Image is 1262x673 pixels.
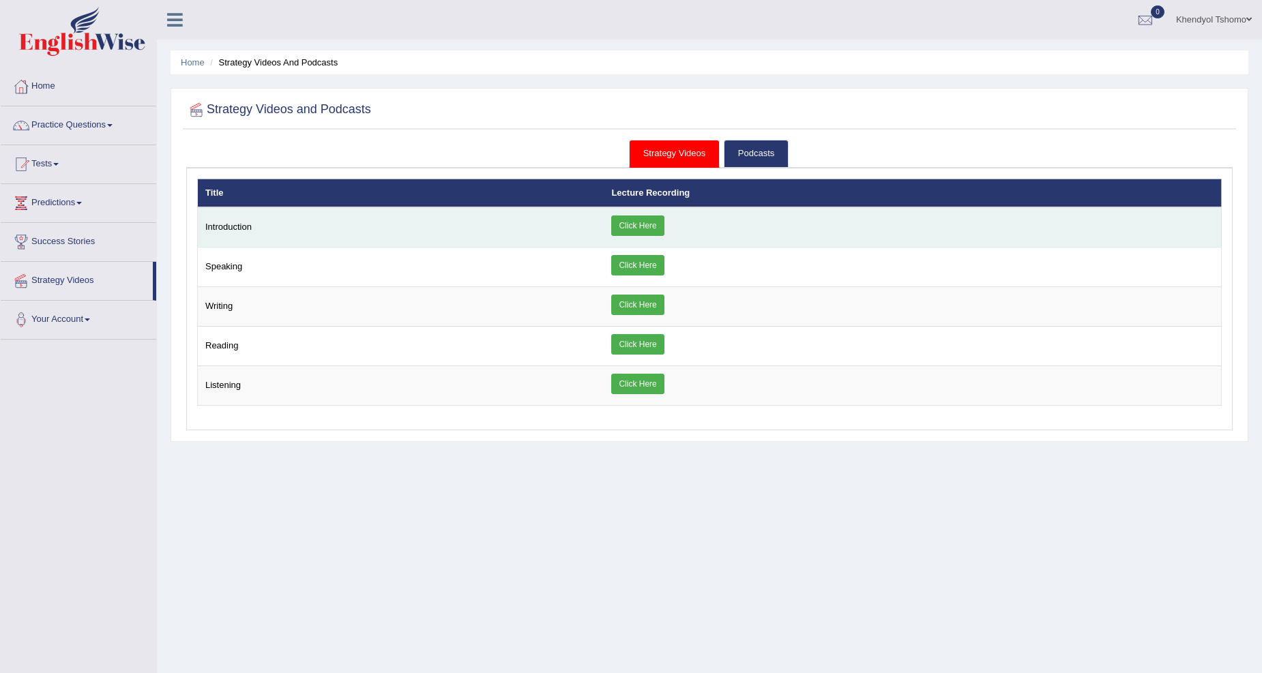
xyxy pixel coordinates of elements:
a: Home [1,68,156,102]
td: Writing [198,287,604,327]
a: Practice Questions [1,106,156,140]
a: Your Account [1,301,156,335]
h2: Strategy Videos and Podcasts [186,100,371,120]
td: Reading [198,327,604,366]
td: Introduction [198,207,604,248]
a: Click Here [611,374,664,394]
a: Click Here [611,334,664,355]
a: Home [181,57,205,68]
a: Success Stories [1,223,156,257]
span: 0 [1151,5,1164,18]
a: Strategy Videos [1,262,153,296]
a: Tests [1,145,156,179]
a: Strategy Videos [629,140,720,168]
a: Click Here [611,215,664,236]
td: Listening [198,366,604,406]
td: Speaking [198,248,604,287]
a: Podcasts [724,140,789,168]
a: Click Here [611,255,664,275]
th: Lecture Recording [604,179,1221,207]
li: Strategy Videos and Podcasts [207,56,338,69]
th: Title [198,179,604,207]
a: Click Here [611,295,664,315]
a: Predictions [1,184,156,218]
